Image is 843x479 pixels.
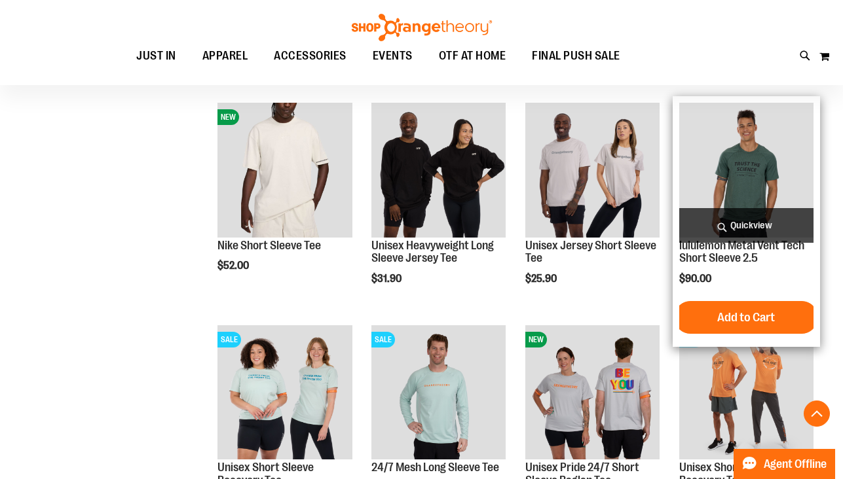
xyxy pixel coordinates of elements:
[679,208,814,243] a: Quickview
[202,41,248,71] span: APPAREL
[525,325,660,461] a: Unisex Pride 24/7 Short Sleeve Raglan TeeNEW
[525,332,547,347] span: NEW
[525,273,559,285] span: $25.90
[679,325,814,461] a: Unisex Short Sleeve Recovery Tee primary imageSALE
[371,461,499,474] a: 24/7 Mesh Long Sleeve Tee
[673,96,820,347] div: product
[734,449,835,479] button: Agent Offline
[371,239,494,265] a: Unisex Heavyweight Long Sleeve Jersey Tee
[439,41,506,71] span: OTF AT HOME
[217,109,239,125] span: NEW
[136,41,176,71] span: JUST IN
[217,260,251,272] span: $52.00
[679,103,814,237] img: Main view of 2024 October lululemon Metal Vent Tech SS
[674,301,818,334] button: Add to Cart
[350,14,494,41] img: Shop Orangetheory
[217,103,352,237] img: Nike Short Sleeve Tee
[217,325,352,459] img: Main of 2024 AUGUST Unisex Short Sleeve Recovery Tee
[217,325,352,461] a: Main of 2024 AUGUST Unisex Short Sleeve Recovery TeeSALE
[532,41,620,71] span: FINAL PUSH SALE
[371,103,506,237] img: OTF Unisex Heavyweight Long Sleeve Jersey Tee Black
[679,273,713,285] span: $90.00
[371,273,403,285] span: $31.90
[274,41,347,71] span: ACCESSORIES
[365,96,512,318] div: product
[804,400,830,427] button: Back To Top
[371,103,506,239] a: OTF Unisex Heavyweight Long Sleeve Jersey Tee Black
[373,41,413,71] span: EVENTS
[217,103,352,239] a: Nike Short Sleeve TeeNEW
[525,103,660,237] img: OTF Unisex Jersey SS Tee Grey
[679,239,804,265] a: lululemon Metal Vent Tech Short Sleeve 2.5
[525,239,656,265] a: Unisex Jersey Short Sleeve Tee
[217,332,241,347] span: SALE
[371,332,395,347] span: SALE
[371,325,506,459] img: Main Image of 1457095
[217,239,321,252] a: Nike Short Sleeve Tee
[679,325,814,459] img: Unisex Short Sleeve Recovery Tee primary image
[525,325,660,459] img: Unisex Pride 24/7 Short Sleeve Raglan Tee
[519,96,666,318] div: product
[679,103,814,239] a: Main view of 2024 October lululemon Metal Vent Tech SS
[371,325,506,461] a: Main Image of 1457095SALE
[764,458,827,470] span: Agent Offline
[717,310,775,325] span: Add to Cart
[211,96,358,305] div: product
[525,103,660,239] a: OTF Unisex Jersey SS Tee Grey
